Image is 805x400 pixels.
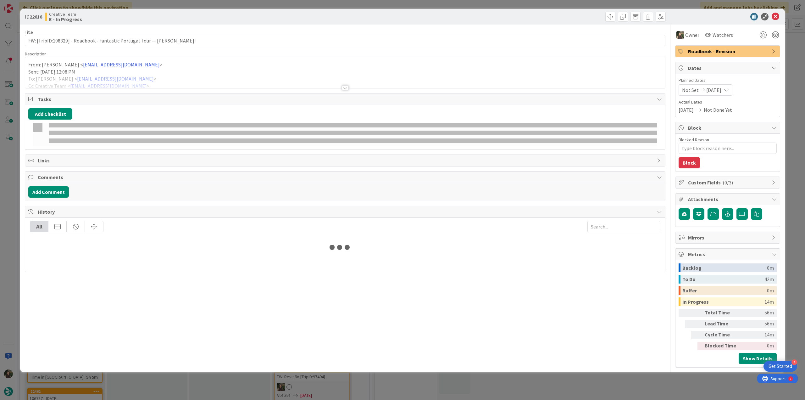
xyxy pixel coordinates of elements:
[742,320,774,328] div: 56m
[682,275,764,284] div: To Do
[791,359,797,365] div: 4
[763,361,797,372] div: Open Get Started checklist, remaining modules: 4
[679,157,700,168] button: Block
[688,64,769,72] span: Dates
[38,173,654,181] span: Comments
[764,297,774,306] div: 14m
[705,342,739,350] div: Blocked Time
[705,309,739,317] div: Total Time
[25,13,42,20] span: ID
[688,48,769,55] span: Roadbook - Revision
[682,286,767,295] div: Buffer
[33,3,34,8] div: 1
[49,12,82,17] span: Creative Team
[688,124,769,132] span: Block
[38,95,654,103] span: Tasks
[30,221,48,232] div: All
[767,286,774,295] div: 0m
[682,86,699,94] span: Not Set
[28,68,662,76] p: Sent: [DATE] 12:08 PM
[28,108,72,120] button: Add Checklist
[13,1,29,8] span: Support
[688,179,769,186] span: Custom Fields
[28,186,69,198] button: Add Comment
[713,31,733,39] span: Watchers
[682,263,767,272] div: Backlog
[742,331,774,339] div: 14m
[685,31,699,39] span: Owner
[25,51,47,57] span: Description
[723,179,733,186] span: ( 0/3 )
[764,275,774,284] div: 42m
[676,31,684,39] img: IG
[742,342,774,350] div: 0m
[704,106,732,114] span: Not Done Yet
[739,353,777,364] button: Show Details
[742,309,774,317] div: 56m
[688,195,769,203] span: Attachments
[38,157,654,164] span: Links
[25,35,665,46] input: type card name here...
[38,208,654,216] span: History
[587,221,660,232] input: Search...
[682,297,764,306] div: In Progress
[83,61,160,68] a: [EMAIL_ADDRESS][DOMAIN_NAME]
[688,251,769,258] span: Metrics
[769,363,792,369] div: Get Started
[767,263,774,272] div: 0m
[679,77,777,84] span: Planned Dates
[679,106,694,114] span: [DATE]
[30,14,42,20] b: 22616
[688,234,769,241] span: Mirrors
[705,320,739,328] div: Lead Time
[706,86,721,94] span: [DATE]
[679,99,777,105] span: Actual Dates
[679,137,709,143] label: Blocked Reason
[49,17,82,22] b: E - In Progress
[28,61,662,68] p: From: [PERSON_NAME] < >
[705,331,739,339] div: Cycle Time
[25,29,33,35] label: Title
